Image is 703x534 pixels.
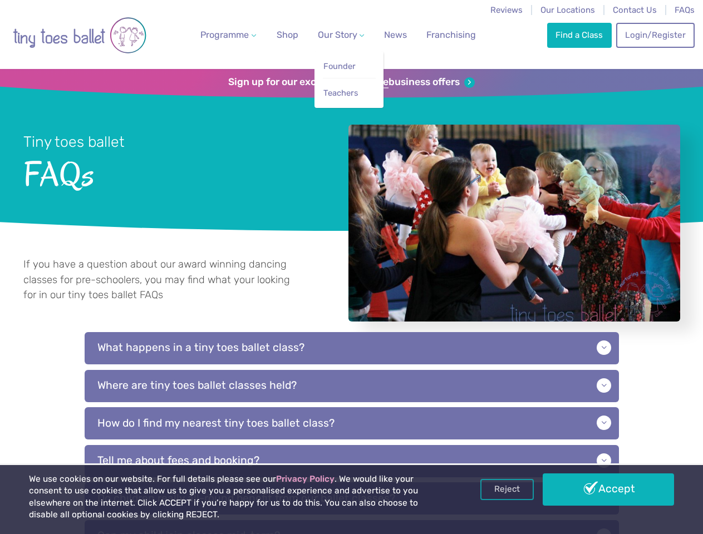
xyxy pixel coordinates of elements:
p: How do I find my nearest tiny toes ballet class? [85,407,619,439]
p: What happens in a tiny toes ballet class? [85,332,619,364]
a: Our Locations [540,5,595,15]
p: Where are tiny toes ballet classes held? [85,370,619,402]
span: FAQs [23,152,319,193]
a: Programme [196,24,260,46]
a: Sign up for our exclusivefranchisebusiness offers [228,76,475,88]
a: Accept [543,473,674,506]
a: Contact Us [613,5,657,15]
a: Our Story [313,24,368,46]
span: Teachers [323,88,358,98]
span: Founder [323,61,356,71]
p: If you have a question about our award winning dancing classes for pre-schoolers, you may find wh... [23,257,299,303]
a: Reject [480,479,534,500]
span: News [384,29,407,40]
a: Reviews [490,5,523,15]
img: tiny toes ballet [13,7,146,63]
span: Shop [277,29,298,40]
p: Tell me about fees and booking? [85,445,619,477]
a: Login/Register [616,23,694,47]
a: Teachers [323,83,376,103]
span: Our Story [318,29,357,40]
a: Founder [323,56,376,77]
a: Franchising [422,24,480,46]
a: Privacy Policy [276,474,335,484]
a: News [380,24,411,46]
a: Shop [272,24,303,46]
a: Find a Class [547,23,612,47]
span: Franchising [426,29,476,40]
small: Tiny toes ballet [23,133,125,151]
span: Programme [200,29,249,40]
p: We use cookies on our website. For full details please see our . We would like your consent to us... [29,473,448,521]
a: FAQs [675,5,695,15]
